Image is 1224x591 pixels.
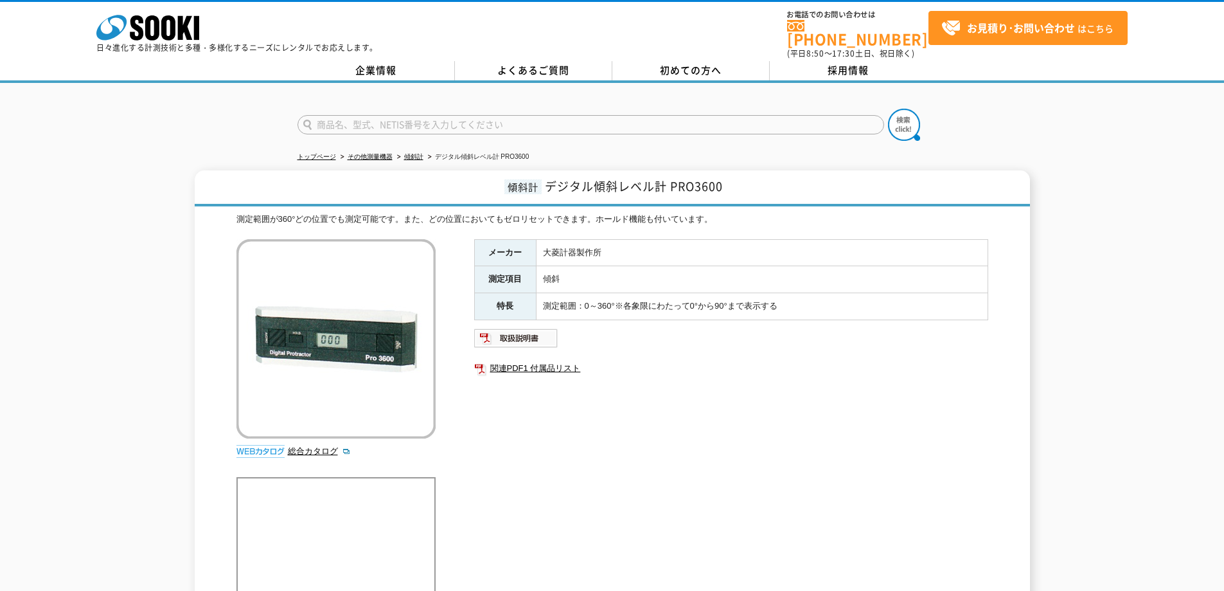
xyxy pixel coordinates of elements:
[787,20,928,46] a: [PHONE_NUMBER]
[660,63,722,77] span: 初めての方へ
[928,11,1128,45] a: お見積り･お問い合わせはこちら
[404,153,423,160] a: 傾斜計
[545,177,723,195] span: デジタル傾斜レベル計 PRO3600
[96,44,378,51] p: 日々進化する計測技術と多種・多様化するニーズにレンタルでお応えします。
[787,11,928,19] span: お電話でのお問い合わせは
[474,239,536,266] th: メーカー
[832,48,855,59] span: 17:30
[348,153,393,160] a: その他測量機器
[455,61,612,80] a: よくあるご質問
[474,360,988,377] a: 関連PDF1 付属品リスト
[297,115,884,134] input: 商品名、型式、NETIS番号を入力してください
[474,293,536,320] th: 特長
[806,48,824,59] span: 8:50
[425,150,529,164] li: デジタル傾斜レベル計 PRO3600
[236,213,988,226] div: 測定範囲が360°どの位置でも測定可能です。また、どの位置においてもゼロリセットできます。ホールド機能も付いています。
[474,336,558,346] a: 取扱説明書
[504,179,542,194] span: 傾斜計
[612,61,770,80] a: 初めての方へ
[536,293,988,320] td: 測定範囲：0～360°※各象限にわたって0°から90°まで表示する
[297,61,455,80] a: 企業情報
[474,328,558,349] img: 取扱説明書
[236,445,285,458] img: webカタログ
[474,266,536,293] th: 測定項目
[941,19,1113,38] span: はこちら
[288,446,351,456] a: 総合カタログ
[536,239,988,266] td: 大菱計器製作所
[236,239,436,439] img: デジタル傾斜レベル計 PRO3600
[888,109,920,141] img: btn_search.png
[536,266,988,293] td: 傾斜
[787,48,914,59] span: (平日 ～ 土日、祝日除く)
[770,61,927,80] a: 採用情報
[967,20,1075,35] strong: お見積り･お問い合わせ
[297,153,336,160] a: トップページ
